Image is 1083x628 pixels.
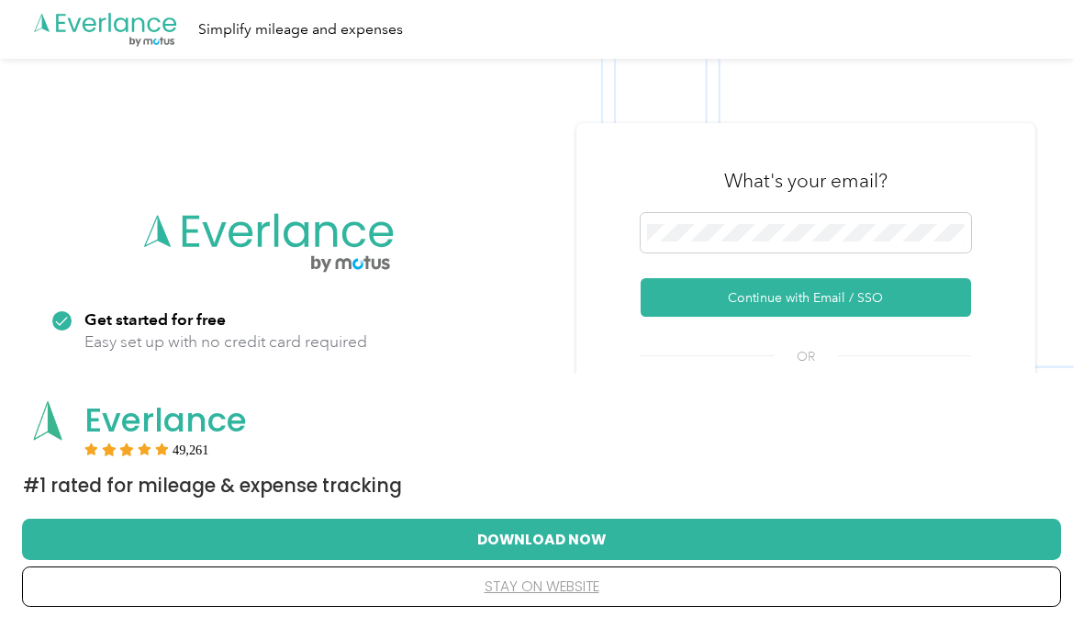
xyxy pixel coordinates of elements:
button: stay on website [51,567,1032,606]
button: Download Now [51,520,1032,558]
div: Simplify mileage and expenses [198,18,403,41]
div: Rating:5 stars [84,443,209,455]
span: OR [774,347,838,366]
p: Easy set up with no credit card required [84,331,367,353]
strong: Get started for free [84,309,226,329]
button: Continue with Email / SSO [641,278,971,317]
span: Everlance [84,397,247,443]
span: User reviews count [173,444,209,455]
span: #1 Rated for Mileage & Expense Tracking [23,473,402,499]
strong: Automatic trip & expense tracking [84,370,339,389]
h3: What's your email? [724,168,888,194]
img: App logo [23,396,73,445]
